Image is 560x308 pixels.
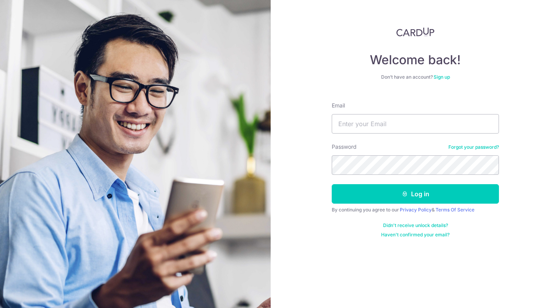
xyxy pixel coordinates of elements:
label: Email [332,102,345,109]
div: Don’t have an account? [332,74,499,80]
a: Sign up [434,74,450,80]
img: CardUp Logo [396,27,434,37]
h4: Welcome back! [332,52,499,68]
a: Terms Of Service [436,207,474,213]
label: Password [332,143,357,151]
input: Enter your Email [332,114,499,134]
div: By continuing you agree to our & [332,207,499,213]
a: Didn't receive unlock details? [383,222,448,229]
button: Log in [332,184,499,204]
a: Forgot your password? [448,144,499,150]
a: Haven't confirmed your email? [381,232,450,238]
a: Privacy Policy [400,207,432,213]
